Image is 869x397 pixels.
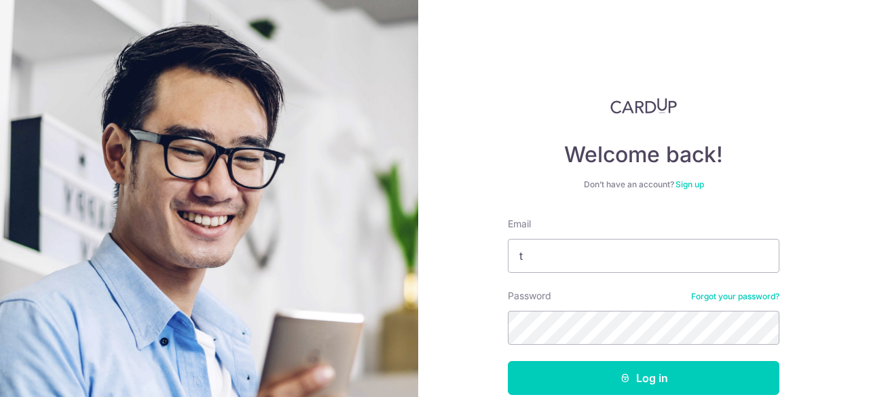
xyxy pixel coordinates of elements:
[508,217,531,231] label: Email
[676,179,704,189] a: Sign up
[691,291,779,302] a: Forgot your password?
[508,179,779,190] div: Don’t have an account?
[508,141,779,168] h4: Welcome back!
[508,361,779,395] button: Log in
[508,239,779,273] input: Enter your Email
[610,98,677,114] img: CardUp Logo
[508,289,551,303] label: Password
